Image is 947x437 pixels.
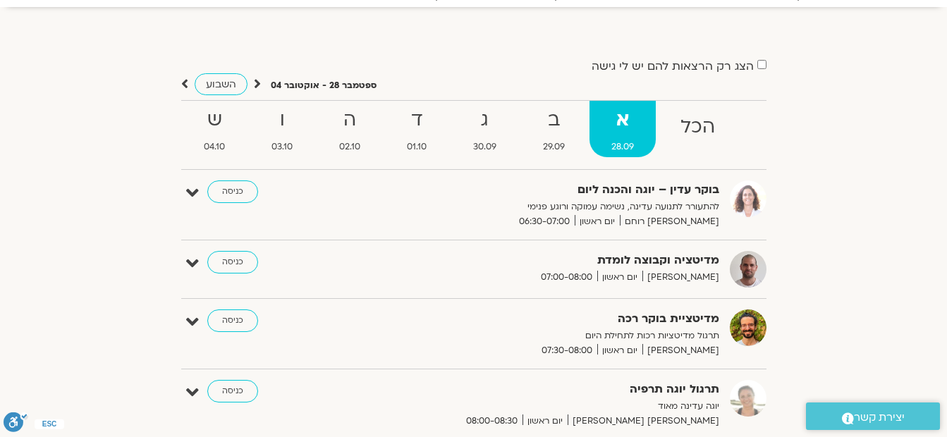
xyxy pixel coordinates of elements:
[374,328,719,343] p: תרגול מדיטציות רכות לתחילת היום
[271,78,377,93] p: ספטמבר 28 - אוקטובר 04
[250,104,314,136] strong: ו
[659,101,737,157] a: הכל
[250,140,314,154] span: 03.10
[374,199,719,214] p: להתעורר לתנועה עדינה, נשימה עמוקה ורוגע פנימי
[642,343,719,358] span: [PERSON_NAME]
[589,101,656,157] a: א28.09
[183,101,248,157] a: ש04.10
[317,101,382,157] a: ה02.10
[521,104,587,136] strong: ב
[206,78,236,91] span: השבוע
[854,408,905,427] span: יצירת קשר
[374,380,719,399] strong: תרגול יוגה תרפיה
[659,111,737,143] strong: הכל
[592,60,754,73] label: הצג רק הרצאות להם יש לי גישה
[374,180,719,199] strong: בוקר עדין – יוגה והכנה ליום
[207,380,258,402] a: כניסה
[523,414,568,429] span: יום ראשון
[451,140,518,154] span: 30.09
[451,104,518,136] strong: ג
[385,140,448,154] span: 01.10
[568,414,719,429] span: [PERSON_NAME] [PERSON_NAME]
[575,214,620,229] span: יום ראשון
[451,101,518,157] a: ג30.09
[536,270,597,285] span: 07:00-08:00
[207,309,258,332] a: כניסה
[642,270,719,285] span: [PERSON_NAME]
[597,343,642,358] span: יום ראשון
[374,309,719,328] strong: מדיטציית בוקר רכה
[374,399,719,414] p: יוגה עדינה מאוד
[514,214,575,229] span: 06:30-07:00
[589,140,656,154] span: 28.09
[537,343,597,358] span: 07:30-08:00
[374,251,719,270] strong: מדיטציה וקבוצה לומדת
[183,104,248,136] strong: ש
[385,101,448,157] a: ד01.10
[207,251,258,273] a: כניסה
[317,104,382,136] strong: ה
[250,101,314,157] a: ו03.10
[620,214,719,229] span: [PERSON_NAME] רוחם
[521,140,587,154] span: 29.09
[183,140,248,154] span: 04.10
[195,73,248,95] a: השבוע
[521,101,587,157] a: ב29.09
[806,402,940,430] a: יצירת קשר
[207,180,258,203] a: כניסה
[385,104,448,136] strong: ד
[317,140,382,154] span: 02.10
[461,414,523,429] span: 08:00-08:30
[597,270,642,285] span: יום ראשון
[589,104,656,136] strong: א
